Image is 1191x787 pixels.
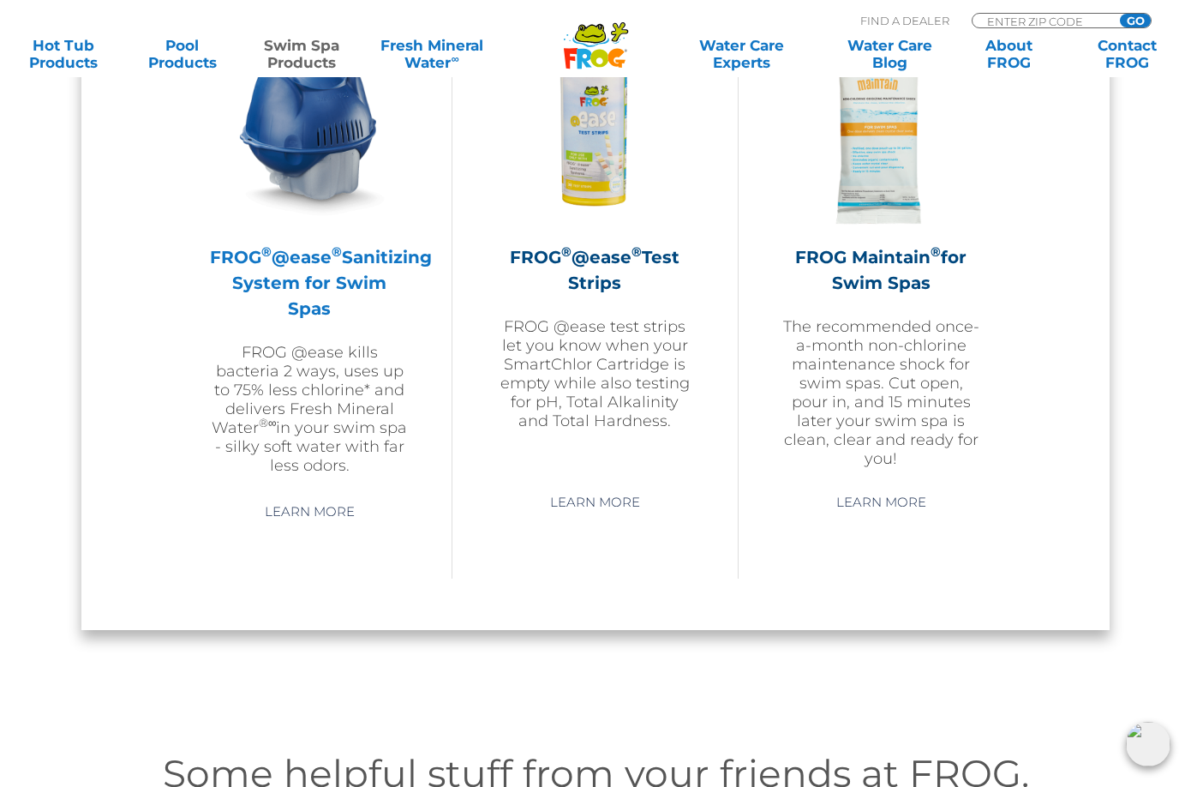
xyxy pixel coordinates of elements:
[781,244,981,296] h2: FROG Maintain for Swim Spas
[136,37,229,71] a: PoolProducts
[374,37,490,71] a: Fresh MineralWater∞
[1081,37,1174,71] a: ContactFROG
[210,28,409,227] img: ss-@ease-hero-300x300.png
[631,243,642,260] sup: ®
[17,37,110,71] a: Hot TubProducts
[667,37,817,71] a: Water CareExperts
[1126,722,1170,766] img: openIcon
[245,496,374,527] a: Learn More
[495,244,694,296] h2: FROG @ease Test Strips
[962,37,1055,71] a: AboutFROG
[931,243,941,260] sup: ®
[781,317,981,468] p: The recommended once-a-month non-chlorine maintenance shock for swim spas. Cut open, pour in, and...
[985,14,1101,28] input: Zip Code Form
[495,317,694,430] p: FROG @ease test strips let you know when your SmartChlor Cartridge is empty while also testing fo...
[781,28,981,474] a: FROG Maintain®for Swim SpasThe recommended once-a-month non-chlorine maintenance shock for swim s...
[817,487,946,518] a: Learn More
[781,28,980,227] img: ss-maintain-hero-300x300.png
[530,487,660,518] a: Learn More
[495,28,694,227] img: FROG-@ease-TS-Bottle-300x300.png
[332,243,342,260] sup: ®
[259,416,277,430] sup: ®∞
[843,37,936,71] a: Water CareBlog
[495,28,694,474] a: FROG®@ease®Test StripsFROG @ease test strips let you know when your SmartChlor Cartridge is empty...
[451,52,458,65] sup: ∞
[255,37,348,71] a: Swim SpaProducts
[210,28,409,475] a: FROG®@ease®Sanitizing System for Swim SpasFROG @ease kills bacteria 2 ways, uses up to 75% less c...
[860,13,949,28] p: Find A Dealer
[261,243,272,260] sup: ®
[1120,14,1151,27] input: GO
[210,244,409,321] h2: FROG @ease Sanitizing System for Swim Spas
[561,243,572,260] sup: ®
[210,343,409,475] p: FROG @ease kills bacteria 2 ways, uses up to 75% less chlorine* and delivers Fresh Mineral Water ...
